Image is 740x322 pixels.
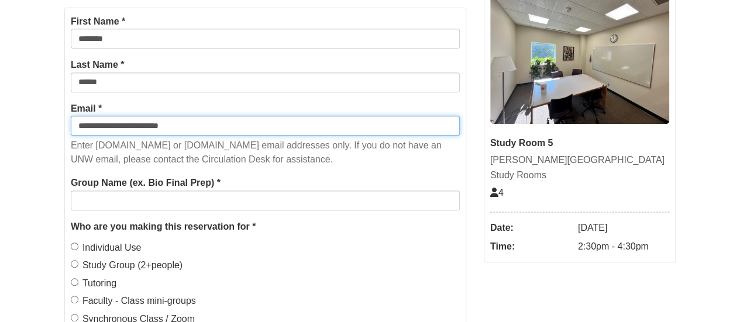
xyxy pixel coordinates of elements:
[578,237,669,256] dd: 2:30pm - 4:30pm
[71,14,125,29] label: First Name *
[71,240,142,255] label: Individual Use
[71,293,196,309] label: Faculty - Class mini-groups
[490,188,504,198] span: The capacity of this space
[71,260,78,268] input: Study Group (2+people)
[71,278,78,286] input: Tutoring
[71,57,125,72] label: Last Name *
[71,139,460,167] p: Enter [DOMAIN_NAME] or [DOMAIN_NAME] email addresses only. If you do not have an UNW email, pleas...
[71,175,221,191] label: Group Name (ex. Bio Final Prep) *
[490,153,669,182] div: [PERSON_NAME][GEOGRAPHIC_DATA] Study Rooms
[490,219,572,237] dt: Date:
[71,296,78,303] input: Faculty - Class mini-groups
[71,276,116,291] label: Tutoring
[578,219,669,237] dd: [DATE]
[71,219,460,234] legend: Who are you making this reservation for *
[71,243,78,250] input: Individual Use
[71,101,102,116] label: Email *
[71,258,183,273] label: Study Group (2+people)
[490,237,572,256] dt: Time:
[490,136,669,151] div: Study Room 5
[71,314,78,321] input: Synchronous Class / Zoom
